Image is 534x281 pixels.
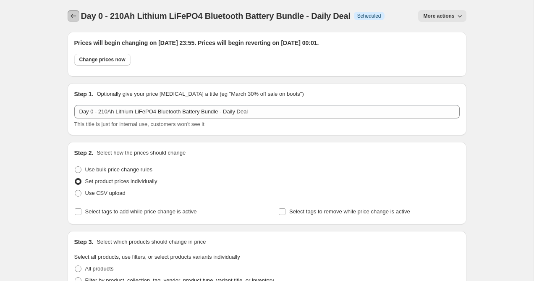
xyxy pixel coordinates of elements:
span: Use bulk price change rules [85,166,152,173]
button: Price change jobs [68,10,79,22]
span: Change prices now [79,56,126,63]
span: This title is just for internal use, customers won't see it [74,121,204,127]
span: Use CSV upload [85,190,126,196]
span: Scheduled [357,13,381,19]
h2: Prices will begin changing on [DATE] 23:55. Prices will begin reverting on [DATE] 00:01. [74,39,460,47]
span: All products [85,265,114,272]
h2: Step 3. [74,238,94,246]
span: More actions [423,13,454,19]
span: Set product prices individually [85,178,157,184]
span: Select tags to add while price change is active [85,208,197,215]
span: Day 0 - 210Ah Lithium LiFePO4 Bluetooth Battery Bundle - Daily Deal [81,11,351,21]
span: Select all products, use filters, or select products variants individually [74,254,240,260]
span: Select tags to remove while price change is active [289,208,410,215]
h2: Step 1. [74,90,94,98]
button: Change prices now [74,54,131,66]
input: 30% off holiday sale [74,105,460,118]
p: Select how the prices should change [97,149,186,157]
p: Select which products should change in price [97,238,206,246]
p: Optionally give your price [MEDICAL_DATA] a title (eg "March 30% off sale on boots") [97,90,304,98]
button: More actions [418,10,466,22]
h2: Step 2. [74,149,94,157]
